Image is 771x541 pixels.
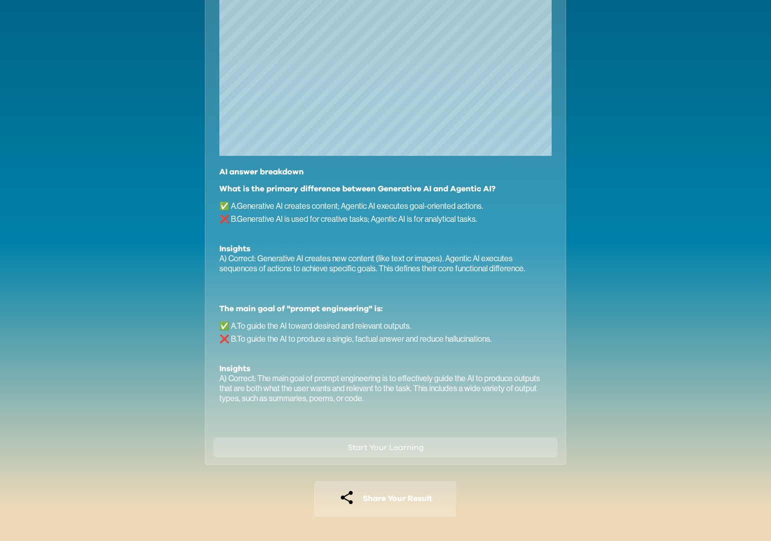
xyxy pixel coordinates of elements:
p: ❌ B . To guide the AI to produce a single, factual answer and reduce hallucinations. [219,333,552,346]
p: ✅ A . Generative AI creates content; Agentic AI executes goal-oriented actions. [219,200,552,213]
p: A) Correct: The main goal of prompt engineering is to effectively guide the AI to produce outputs... [219,374,552,404]
p: ❌ B . Generative AI is used for creative tasks; Agentic AI is for analytical tasks. [219,213,552,226]
button: Share Your Result [314,481,457,518]
button: Start Your Learning [213,438,558,458]
h3: AI answer breakdown [219,166,552,184]
p: Insights [219,244,552,254]
h3: The main goal of "prompt engineering" is: [219,304,552,314]
span: Start Your Learning [348,444,424,452]
p: ✅ A . To guide the AI toward desired and relevant outputs. [219,320,552,333]
p: A) Correct: Generative AI creates new content (like text or images). Agentic AI executes sequence... [219,254,552,274]
span: Share Your Result [363,495,432,503]
p: Insights [219,364,552,374]
h3: What is the primary difference between Generative AI and Agentic AI? [219,184,552,194]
